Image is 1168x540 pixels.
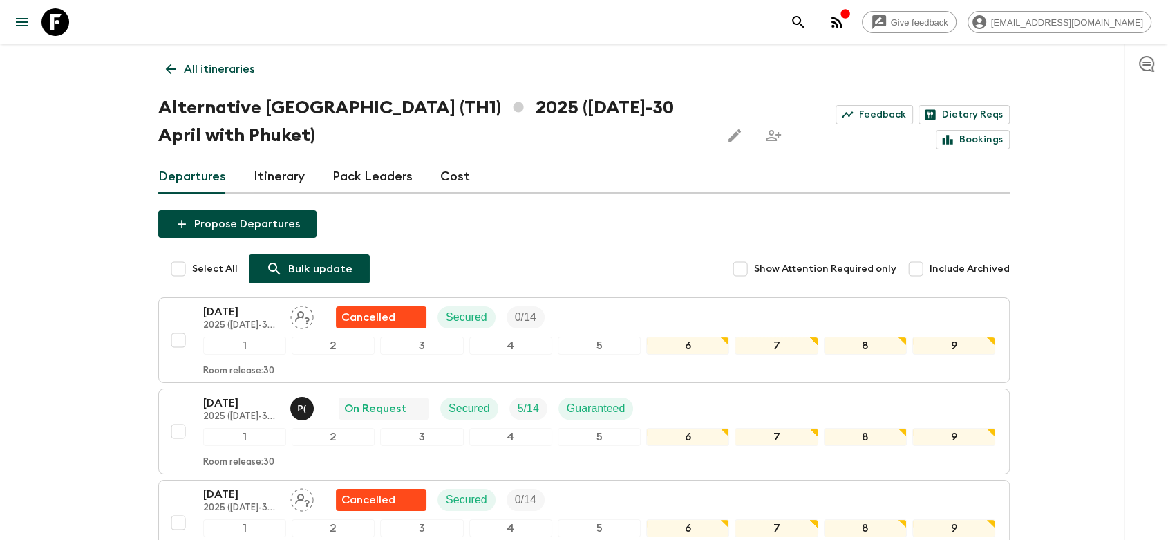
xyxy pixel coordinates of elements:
button: [DATE]2025 ([DATE]-30 April with Phuket)Pooky (Thanaphan) KerdyooOn RequestSecuredTrip FillGuaran... [158,389,1010,474]
p: Secured [446,492,487,508]
p: Cancelled [341,309,395,326]
p: Bulk update [288,261,352,277]
div: Secured [437,489,496,511]
div: 5 [558,428,641,446]
div: 9 [912,519,995,537]
div: 9 [912,428,995,446]
div: 6 [646,428,729,446]
button: Propose Departures [158,210,317,238]
div: 4 [469,337,552,355]
div: 7 [735,519,818,537]
button: search adventures [784,8,812,36]
a: Itinerary [254,160,305,194]
p: 0 / 14 [515,309,536,326]
div: Secured [440,398,498,420]
p: Secured [446,309,487,326]
a: Departures [158,160,226,194]
div: [EMAIL_ADDRESS][DOMAIN_NAME] [968,11,1151,33]
span: Give feedback [883,17,956,28]
p: [DATE] [203,486,279,503]
div: 2 [292,519,375,537]
div: 5 [558,337,641,355]
div: 3 [380,519,463,537]
div: 4 [469,428,552,446]
p: 0 / 14 [515,492,536,508]
div: 1 [203,428,286,446]
a: Bulk update [249,254,370,283]
div: 5 [558,519,641,537]
div: 3 [380,337,463,355]
span: Show Attention Required only [754,262,896,276]
div: 2 [292,428,375,446]
span: Select All [192,262,238,276]
p: Secured [449,400,490,417]
span: Share this itinerary [760,122,787,149]
p: Room release: 30 [203,366,274,377]
p: 5 / 14 [518,400,539,417]
p: On Request [344,400,406,417]
div: Trip Fill [509,398,547,420]
div: Trip Fill [507,489,545,511]
p: All itineraries [184,61,254,77]
div: Flash Pack cancellation [336,306,426,328]
div: Trip Fill [507,306,545,328]
div: 4 [469,519,552,537]
button: menu [8,8,36,36]
div: 6 [646,337,729,355]
a: Cost [440,160,470,194]
span: Assign pack leader [290,492,314,503]
p: 2025 ([DATE]-30 April with Phuket) [203,411,279,422]
div: 8 [824,337,907,355]
a: Give feedback [862,11,957,33]
p: Cancelled [341,492,395,508]
a: Feedback [836,105,913,124]
p: [DATE] [203,304,279,320]
span: Include Archived [930,262,1010,276]
div: 8 [824,519,907,537]
div: Flash Pack cancellation [336,489,426,511]
a: All itineraries [158,55,262,83]
span: [EMAIL_ADDRESS][DOMAIN_NAME] [983,17,1151,28]
div: 8 [824,428,907,446]
p: Guaranteed [567,400,625,417]
button: Edit this itinerary [721,122,748,149]
div: 9 [912,337,995,355]
p: 2025 ([DATE]-30 April with Phuket) [203,503,279,514]
div: 6 [646,519,729,537]
div: 7 [735,428,818,446]
p: [DATE] [203,395,279,411]
button: [DATE]2025 ([DATE]-30 April with Phuket)Assign pack leaderFlash Pack cancellationSecuredTrip Fill... [158,297,1010,383]
a: Dietary Reqs [919,105,1010,124]
span: Assign pack leader [290,310,314,321]
div: Secured [437,306,496,328]
a: Bookings [936,130,1010,149]
div: 3 [380,428,463,446]
p: 2025 ([DATE]-30 April with Phuket) [203,320,279,331]
div: 1 [203,337,286,355]
h1: Alternative [GEOGRAPHIC_DATA] (TH1) 2025 ([DATE]-30 April with Phuket) [158,94,710,149]
button: P( [290,397,317,420]
p: Room release: 30 [203,457,274,468]
div: 2 [292,337,375,355]
p: P ( [297,403,306,414]
div: 7 [735,337,818,355]
a: Pack Leaders [332,160,413,194]
span: Pooky (Thanaphan) Kerdyoo [290,401,317,412]
div: 1 [203,519,286,537]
